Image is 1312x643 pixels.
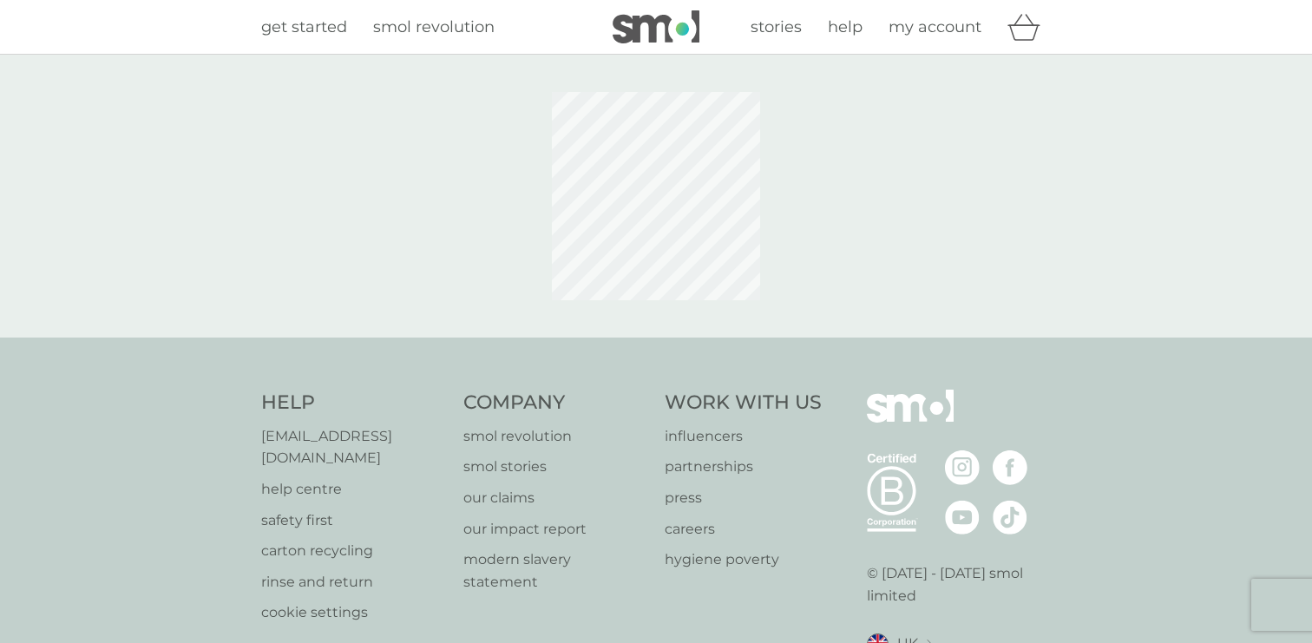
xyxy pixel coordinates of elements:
span: get started [261,17,347,36]
a: carton recycling [261,540,446,562]
a: press [665,487,822,509]
img: visit the smol Tiktok page [993,500,1027,535]
a: help centre [261,478,446,501]
a: hygiene poverty [665,548,822,571]
span: smol revolution [373,17,495,36]
h4: Company [463,390,648,417]
a: get started [261,15,347,40]
a: safety first [261,509,446,532]
img: smol [867,390,954,449]
img: visit the smol Facebook page [993,450,1027,485]
a: our claims [463,487,648,509]
a: partnerships [665,456,822,478]
span: help [828,17,863,36]
a: my account [889,15,981,40]
span: my account [889,17,981,36]
span: stories [751,17,802,36]
a: smol revolution [373,15,495,40]
a: careers [665,518,822,541]
a: stories [751,15,802,40]
h4: Help [261,390,446,417]
p: © [DATE] - [DATE] smol limited [867,562,1052,607]
a: help [828,15,863,40]
a: cookie settings [261,601,446,624]
a: smol revolution [463,425,648,448]
a: influencers [665,425,822,448]
a: modern slavery statement [463,548,648,593]
img: visit the smol Youtube page [945,500,980,535]
img: visit the smol Instagram page [945,450,980,485]
a: smol stories [463,456,648,478]
a: rinse and return [261,571,446,594]
h4: Work With Us [665,390,822,417]
div: basket [1007,10,1051,44]
img: smol [613,10,699,43]
a: our impact report [463,518,648,541]
a: [EMAIL_ADDRESS][DOMAIN_NAME] [261,425,446,469]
